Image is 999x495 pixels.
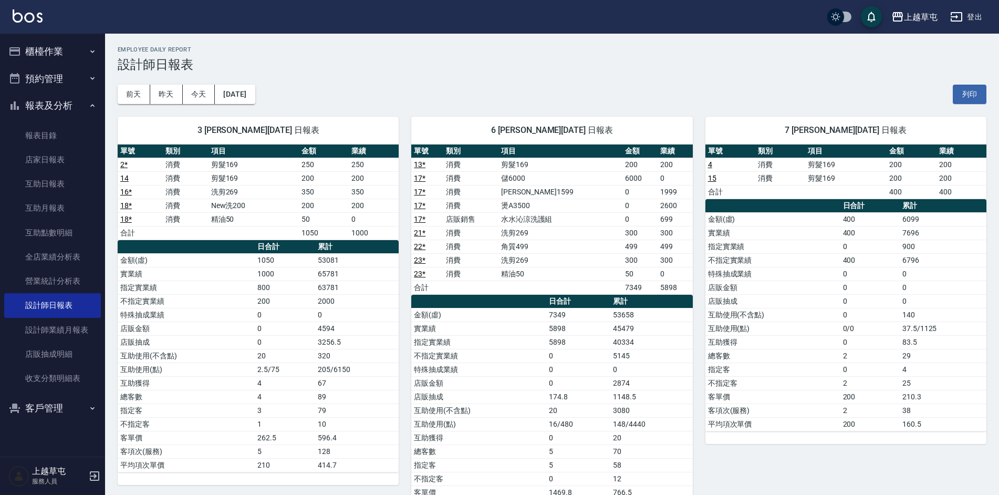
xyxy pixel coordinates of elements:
th: 項目 [498,145,622,158]
td: 精油50 [498,267,622,281]
h2: Employee Daily Report [118,46,986,53]
td: 128 [315,445,399,458]
td: 205/6150 [315,363,399,376]
img: Person [8,466,29,487]
th: 類別 [755,145,805,158]
th: 累計 [315,240,399,254]
td: 300 [622,226,658,240]
td: 0 [658,171,693,185]
td: 洗剪269 [498,226,622,240]
td: 200 [349,171,399,185]
td: 店販金額 [118,322,255,335]
td: 0 [255,308,315,322]
td: 平均項次單價 [118,458,255,472]
td: 300 [658,253,693,267]
th: 項目 [805,145,887,158]
td: 0 [840,335,900,349]
td: 店販抽成 [411,390,546,404]
button: 上越草屯 [887,6,942,28]
td: 0 [546,349,610,363]
td: 3080 [610,404,693,417]
th: 金額 [622,145,658,158]
td: 200 [887,171,936,185]
td: 4 [900,363,986,376]
td: 10 [315,417,399,431]
th: 日合計 [840,199,900,213]
td: 499 [658,240,693,253]
td: 互助使用(不含點) [118,349,255,363]
td: 不指定實業績 [411,349,546,363]
td: 65781 [315,267,399,281]
th: 類別 [163,145,208,158]
td: 63781 [315,281,399,294]
td: 50 [622,267,658,281]
td: 0 [840,363,900,376]
button: 櫃檯作業 [4,38,101,65]
td: 2 [840,349,900,363]
td: 7349 [546,308,610,322]
td: 0 [900,281,986,294]
td: 角質499 [498,240,622,253]
td: 0 [349,212,399,226]
img: Logo [13,9,43,23]
td: 400 [840,253,900,267]
td: 7696 [900,226,986,240]
table: a dense table [705,199,986,431]
td: 67 [315,376,399,390]
td: 900 [900,240,986,253]
td: 5 [546,445,610,458]
td: 消費 [443,171,498,185]
th: 項目 [209,145,299,158]
th: 金額 [887,145,936,158]
td: 400 [887,185,936,199]
td: 414.7 [315,458,399,472]
td: 客單價 [118,431,255,445]
td: 消費 [443,240,498,253]
a: 全店業績分析表 [4,245,101,269]
a: 店家日報表 [4,148,101,172]
td: New洗200 [209,199,299,212]
td: 指定實業績 [411,335,546,349]
td: 0 [610,363,693,376]
td: 800 [255,281,315,294]
td: 0 [840,240,900,253]
td: 總客數 [705,349,840,363]
button: 預約管理 [4,65,101,92]
td: 剪髮169 [805,171,887,185]
td: 金額(虛) [705,212,840,226]
th: 累計 [610,295,693,308]
td: 4 [255,390,315,404]
td: 0 [546,363,610,376]
button: 登出 [946,7,986,27]
td: 5898 [658,281,693,294]
td: 2 [840,404,900,417]
td: 200 [622,158,658,171]
h5: 上越草屯 [32,466,86,477]
td: 0 [840,294,900,308]
td: 53658 [610,308,693,322]
td: 2600 [658,199,693,212]
a: 報表目錄 [4,123,101,148]
td: 400 [840,212,900,226]
td: 70 [610,445,693,458]
td: 6000 [622,171,658,185]
td: 53081 [315,253,399,267]
td: 0 [255,335,315,349]
td: 320 [315,349,399,363]
td: 1148.5 [610,390,693,404]
td: 實業績 [705,226,840,240]
td: 0/0 [840,322,900,335]
td: 20 [610,431,693,445]
td: 不指定實業績 [118,294,255,308]
td: 消費 [163,158,208,171]
td: 特殊抽成業績 [411,363,546,376]
td: 1 [255,417,315,431]
span: 6 [PERSON_NAME][DATE] 日報表 [424,125,680,136]
td: 148/4440 [610,417,693,431]
td: 指定客 [705,363,840,376]
td: 160.5 [900,417,986,431]
td: 指定客 [411,458,546,472]
td: 0 [622,185,658,199]
td: 消費 [443,253,498,267]
a: 營業統計分析表 [4,269,101,293]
